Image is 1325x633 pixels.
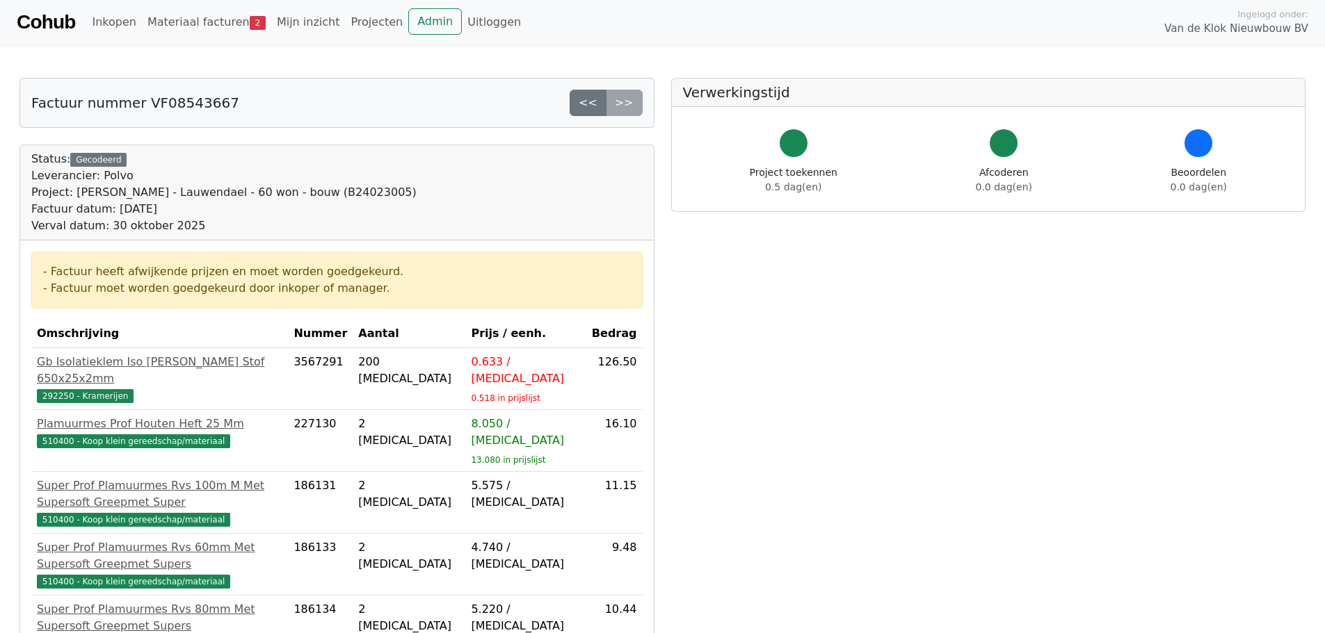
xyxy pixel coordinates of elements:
[585,320,642,348] th: Bedrag
[976,165,1032,195] div: Afcoderen
[750,165,837,195] div: Project toekennen
[37,575,230,589] span: 510400 - Koop klein gereedschap/materiaal
[86,8,141,36] a: Inkopen
[358,416,460,449] div: 2 [MEDICAL_DATA]
[43,263,631,280] div: - Factuur heeft afwijkende prijzen en moet worden goedgekeurd.
[1164,21,1308,37] span: Van de Klok Nieuwbouw BV
[585,534,642,595] td: 9.48
[976,181,1032,192] span: 0.0 dag(en)
[345,8,408,36] a: Projecten
[37,416,282,432] div: Plamuurmes Prof Houten Heft 25 Mm
[37,477,282,511] div: Super Prof Plamuurmes Rvs 100m M Met Supersoft Greepmet Super
[288,348,353,410] td: 3567291
[37,539,282,573] div: Super Prof Plamuurmes Rvs 60mm Met Supersoft Greepmet Supers
[683,84,1294,101] h5: Verwerkingstijd
[31,151,417,234] div: Status:
[288,320,353,348] th: Nummer
[271,8,346,36] a: Mijn inzicht
[358,354,460,387] div: 200 [MEDICAL_DATA]
[408,8,462,35] a: Admin
[17,6,75,39] a: Cohub
[471,477,579,511] div: 5.575 / [MEDICAL_DATA]
[31,184,417,201] div: Project: [PERSON_NAME] - Lauwendael - 60 won - bouw (B24023005)
[37,354,282,404] a: Gb Isolatieklem Iso [PERSON_NAME] Stof 650x25x2mm292250 - Kramerijen
[471,416,579,449] div: 8.050 / [MEDICAL_DATA]
[37,477,282,527] a: Super Prof Plamuurmes Rvs 100m M Met Supersoft Greepmet Super510400 - Koop klein gereedschap/mate...
[462,8,527,36] a: Uitloggen
[471,539,579,573] div: 4.740 / [MEDICAL_DATA]
[31,201,417,217] div: Factuur datum: [DATE]
[31,167,417,184] div: Leverancier: Polvo
[37,513,230,527] span: 510400 - Koop klein gereedschap/materiaal
[465,320,585,348] th: Prijs / eenh.
[358,539,460,573] div: 2 [MEDICAL_DATA]
[31,217,417,234] div: Verval datum: 30 oktober 2025
[142,8,271,36] a: Materiaal facturen2
[471,393,540,403] sub: 0.518 in prijslijst
[37,539,282,589] a: Super Prof Plamuurmes Rvs 60mm Met Supersoft Greepmet Supers510400 - Koop klein gereedschap/mater...
[31,320,288,348] th: Omschrijving
[765,181,821,192] span: 0.5 dag(en)
[31,94,239,111] h5: Factuur nummer VF08543667
[353,320,465,348] th: Aantal
[43,280,631,297] div: - Factuur moet worden goedgekeurd door inkoper of manager.
[585,472,642,534] td: 11.15
[37,434,230,448] span: 510400 - Koop klein gereedschap/materiaal
[37,389,134,403] span: 292250 - Kramerijen
[70,153,127,167] div: Gecodeerd
[570,90,607,116] a: <<
[1171,165,1227,195] div: Beoordelen
[288,410,353,472] td: 227130
[37,416,282,449] a: Plamuurmes Prof Houten Heft 25 Mm510400 - Koop klein gereedschap/materiaal
[471,455,545,465] sub: 13.080 in prijslijst
[1171,181,1227,192] span: 0.0 dag(en)
[1237,8,1308,21] span: Ingelogd onder:
[585,348,642,410] td: 126.50
[37,354,282,387] div: Gb Isolatieklem Iso [PERSON_NAME] Stof 650x25x2mm
[250,16,266,30] span: 2
[358,477,460,511] div: 2 [MEDICAL_DATA]
[288,534,353,595] td: 186133
[585,410,642,472] td: 16.10
[471,354,579,387] div: 0.633 / [MEDICAL_DATA]
[288,472,353,534] td: 186131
